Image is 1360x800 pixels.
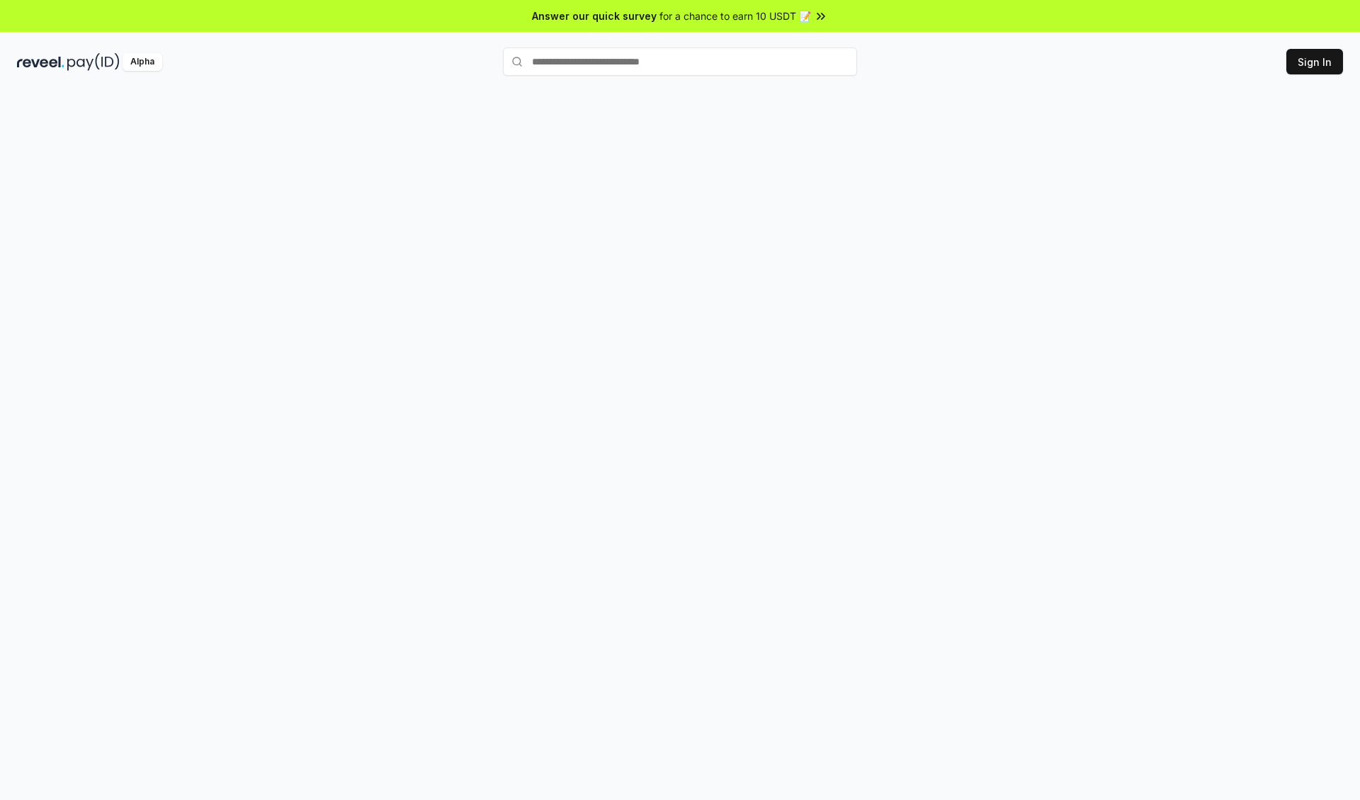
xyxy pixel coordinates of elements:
div: Alpha [123,53,162,71]
button: Sign In [1286,49,1343,74]
span: Answer our quick survey [532,9,657,23]
img: reveel_dark [17,53,64,71]
span: for a chance to earn 10 USDT 📝 [659,9,811,23]
img: pay_id [67,53,120,71]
